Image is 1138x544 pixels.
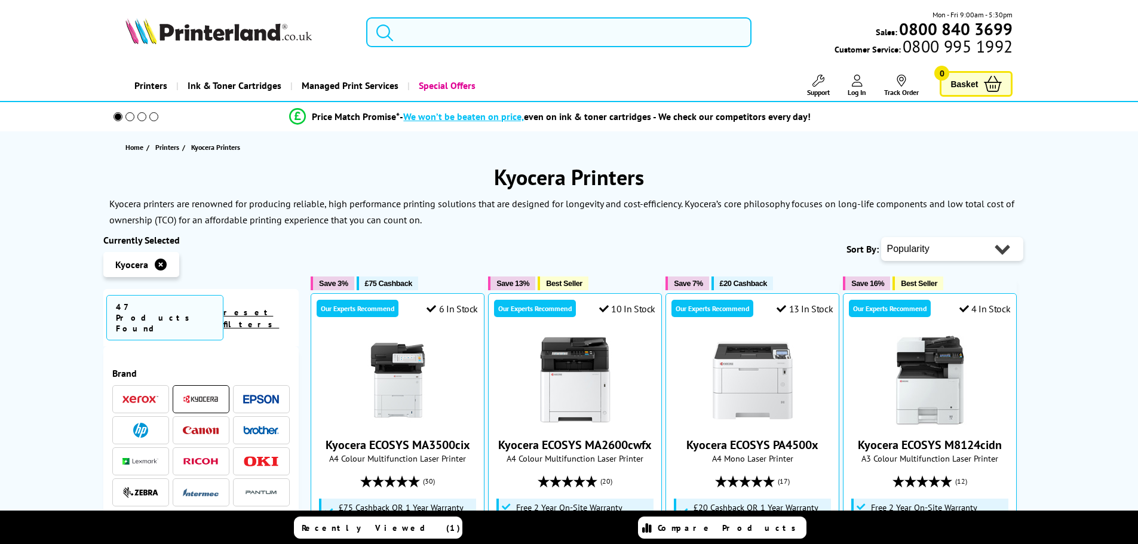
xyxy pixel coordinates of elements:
a: Special Offers [407,70,484,101]
span: A4 Colour Multifunction Laser Printer [317,453,478,464]
div: 13 In Stock [777,303,833,315]
a: Canon [183,423,219,438]
a: OKI [243,454,279,469]
img: Kyocera [183,395,219,404]
span: Sales: [876,26,897,38]
img: Epson [243,395,279,404]
img: Intermec [183,488,219,497]
a: Lexmark [122,454,158,469]
a: Log In [848,75,866,97]
a: Basket 0 [940,71,1013,97]
a: Pantum [243,485,279,500]
img: Zebra [122,487,158,499]
div: - even on ink & toner cartridges - We check our competitors every day! [400,110,811,122]
a: HP [122,423,158,438]
a: Intermec [183,485,219,500]
p: Kyocera printers are renowned for producing reliable, high performance printing solutions that ar... [109,198,1014,226]
a: Support [807,75,830,97]
img: Ricoh [183,458,219,465]
span: Support [807,88,830,97]
button: Save 13% [488,276,535,290]
img: Kyocera ECOSYS PA4500x [708,336,797,425]
a: Kyocera ECOSYS M8124cidn [858,437,1002,453]
a: Printers [125,70,176,101]
img: Lexmark [122,458,158,465]
button: Best Seller [892,276,943,290]
span: (12) [955,470,967,493]
span: Save 3% [319,279,348,288]
a: Kyocera ECOSYS MA2600cwfx [498,437,652,453]
a: Printers [155,141,182,153]
div: 6 In Stock [427,303,478,315]
img: OKI [243,456,279,466]
a: Recently Viewed (1) [294,517,462,539]
div: Our Experts Recommend [494,300,576,317]
span: Price Match Promise* [312,110,400,122]
a: Home [125,141,146,153]
span: Mon - Fri 9:00am - 5:30pm [933,9,1013,20]
span: Ink & Toner Cartridges [188,70,281,101]
div: Our Experts Recommend [849,300,931,317]
div: 10 In Stock [599,303,655,315]
span: Free 2 Year On-Site Warranty [516,503,622,512]
a: Kyocera ECOSYS MA3500cix [326,437,470,453]
img: Brother [243,426,279,434]
img: HP [133,423,148,438]
a: Kyocera ECOSYS MA3500cix [353,416,443,428]
span: £20 Cashback [720,279,767,288]
img: Kyocera ECOSYS MA2600cwfx [530,336,620,425]
span: Save 7% [674,279,703,288]
img: Kyocera ECOSYS M8124cidn [885,336,975,425]
span: We won’t be beaten on price, [403,110,524,122]
button: £75 Cashback [357,276,418,290]
li: modal_Promise [97,106,1004,127]
span: Log In [848,88,866,97]
a: Ricoh [183,454,219,469]
button: £20 Cashback [711,276,773,290]
span: (20) [600,470,612,493]
span: 47 Products Found [106,295,224,340]
div: 4 In Stock [959,303,1011,315]
a: Track Order [884,75,919,97]
a: Compare Products [638,517,806,539]
span: Kyocera Printers [191,143,240,152]
button: Save 3% [311,276,354,290]
a: 0800 840 3699 [897,23,1013,35]
span: A4 Colour Multifunction Laser Printer [495,453,655,464]
a: Epson [243,392,279,407]
span: Free 2 Year On-Site Warranty [871,503,977,512]
h1: Kyocera Printers [103,163,1035,191]
span: 0 [934,66,949,81]
a: Managed Print Services [290,70,407,101]
span: Compare Products [658,523,802,533]
span: Save 13% [496,279,529,288]
img: Printerland Logo [125,18,312,44]
img: Kyocera ECOSYS MA3500cix [353,336,443,425]
span: Recently Viewed (1) [302,523,461,533]
a: Ink & Toner Cartridges [176,70,290,101]
span: Sort By: [846,243,879,255]
button: Save 16% [843,276,890,290]
span: (17) [778,470,790,493]
span: £20 Cashback OR 1 Year Warranty Extension [694,503,829,522]
div: Currently Selected [103,234,299,246]
a: Kyocera ECOSYS PA4500x [686,437,818,453]
div: Our Experts Recommend [671,300,753,317]
button: Save 7% [665,276,708,290]
span: Best Seller [546,279,582,288]
span: A4 Mono Laser Printer [672,453,833,464]
a: Kyocera ECOSYS M8124cidn [885,416,975,428]
img: Canon [183,426,219,434]
span: £75 Cashback OR 1 Year Warranty Extension [339,503,474,522]
a: Brother [243,423,279,438]
span: Printers [155,141,179,153]
div: Our Experts Recommend [317,300,398,317]
a: Zebra [122,485,158,500]
img: Pantum [243,485,279,500]
span: A3 Colour Multifunction Laser Printer [849,453,1010,464]
span: Kyocera [115,259,148,271]
span: Save 16% [851,279,884,288]
span: Customer Service: [835,41,1013,55]
span: £75 Cashback [365,279,412,288]
img: Xerox [122,395,158,404]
